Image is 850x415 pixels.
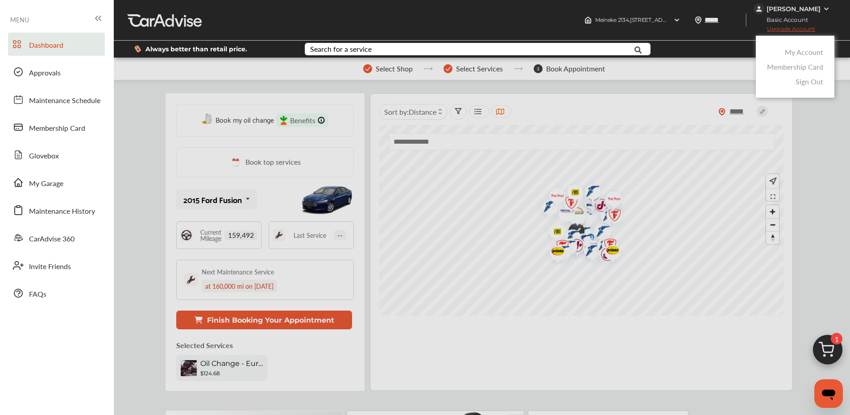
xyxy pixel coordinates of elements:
span: My Garage [29,178,63,190]
span: Membership Card [29,123,85,134]
span: Maintenance Schedule [29,95,100,107]
span: Maintenance History [29,206,95,217]
a: Membership Card [767,62,823,72]
img: dollor_label_vector.a70140d1.svg [134,45,141,53]
a: Glovebox [8,143,105,166]
a: Maintenance History [8,199,105,222]
span: Approvals [29,67,61,79]
span: FAQs [29,289,46,300]
iframe: Button to launch messaging window [814,379,843,408]
a: Invite Friends [8,254,105,277]
a: Approvals [8,60,105,83]
a: My Account [785,47,823,57]
span: CarAdvise 360 [29,233,75,245]
span: Dashboard [29,40,63,51]
span: MENU [10,16,29,23]
a: CarAdvise 360 [8,226,105,249]
span: Always better than retail price. [145,46,247,52]
a: FAQs [8,282,105,305]
div: Search for a service [310,46,372,53]
a: Membership Card [8,116,105,139]
span: Invite Friends [29,261,71,273]
a: Dashboard [8,33,105,56]
span: Glovebox [29,150,59,162]
span: 1 [831,333,842,344]
img: cart_icon.3d0951e8.svg [806,331,849,373]
a: My Garage [8,171,105,194]
a: Sign Out [796,76,823,87]
a: Maintenance Schedule [8,88,105,111]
